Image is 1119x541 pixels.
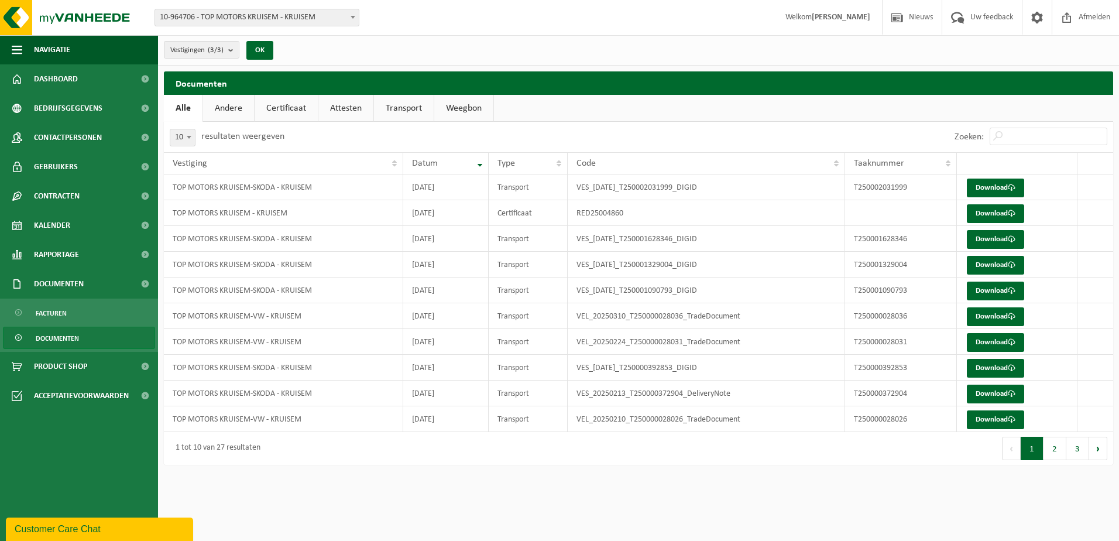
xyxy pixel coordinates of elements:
td: [DATE] [403,303,489,329]
a: Certificaat [255,95,318,122]
h2: Documenten [164,71,1113,94]
a: Documenten [3,327,155,349]
span: Contracten [34,182,80,211]
td: [DATE] [403,226,489,252]
a: Facturen [3,302,155,324]
td: TOP MOTORS KRUISEM-SKODA - KRUISEM [164,226,403,252]
span: Datum [412,159,438,168]
button: OK [246,41,273,60]
td: VEL_20250224_T250000028031_TradeDocument [568,329,845,355]
span: Dashboard [34,64,78,94]
span: Acceptatievoorwaarden [34,381,129,410]
a: Download [967,410,1024,429]
span: 10 [170,129,195,146]
span: 10-964706 - TOP MOTORS KRUISEM - KRUISEM [155,9,359,26]
td: TOP MOTORS KRUISEM - KRUISEM [164,200,403,226]
td: TOP MOTORS KRUISEM-SKODA - KRUISEM [164,381,403,406]
td: [DATE] [403,278,489,303]
span: Taaknummer [854,159,904,168]
a: Download [967,230,1024,249]
td: TOP MOTORS KRUISEM-SKODA - KRUISEM [164,174,403,200]
button: Vestigingen(3/3) [164,41,239,59]
td: VES_[DATE]_T250000392853_DIGID [568,355,845,381]
button: Next [1089,437,1107,460]
button: 1 [1021,437,1044,460]
td: Transport [489,278,568,303]
a: Download [967,333,1024,352]
td: Transport [489,355,568,381]
td: T250000372904 [845,381,957,406]
span: Product Shop [34,352,87,381]
td: T250001628346 [845,226,957,252]
td: VES_[DATE]_T250001628346_DIGID [568,226,845,252]
td: VEL_20250210_T250000028026_TradeDocument [568,406,845,432]
span: Vestigingen [170,42,224,59]
td: Transport [489,329,568,355]
span: Documenten [36,327,79,350]
span: Navigatie [34,35,70,64]
a: Weegbon [434,95,493,122]
td: TOP MOTORS KRUISEM-SKODA - KRUISEM [164,252,403,278]
td: VES_[DATE]_T250001090793_DIGID [568,278,845,303]
td: VES_20250213_T250000372904_DeliveryNote [568,381,845,406]
button: Previous [1002,437,1021,460]
td: TOP MOTORS KRUISEM-VW - KRUISEM [164,406,403,432]
td: T250002031999 [845,174,957,200]
td: [DATE] [403,252,489,278]
td: T250000028026 [845,406,957,432]
td: [DATE] [403,406,489,432]
span: Code [576,159,596,168]
a: Download [967,282,1024,300]
td: Certificaat [489,200,568,226]
span: 10-964706 - TOP MOTORS KRUISEM - KRUISEM [155,9,359,26]
span: Contactpersonen [34,123,102,152]
a: Download [967,204,1024,223]
td: Transport [489,406,568,432]
td: Transport [489,252,568,278]
td: VEL_20250310_T250000028036_TradeDocument [568,303,845,329]
strong: [PERSON_NAME] [812,13,870,22]
td: TOP MOTORS KRUISEM-VW - KRUISEM [164,303,403,329]
label: resultaten weergeven [201,132,284,141]
iframe: chat widget [6,515,195,541]
a: Download [967,385,1024,403]
td: RED25004860 [568,200,845,226]
count: (3/3) [208,46,224,54]
td: T250000028031 [845,329,957,355]
td: [DATE] [403,381,489,406]
td: Transport [489,381,568,406]
span: Rapportage [34,240,79,269]
a: Download [967,256,1024,275]
td: TOP MOTORS KRUISEM-SKODA - KRUISEM [164,355,403,381]
td: VES_[DATE]_T250001329004_DIGID [568,252,845,278]
td: T250001329004 [845,252,957,278]
td: TOP MOTORS KRUISEM-VW - KRUISEM [164,329,403,355]
span: Vestiging [173,159,207,168]
td: Transport [489,303,568,329]
td: [DATE] [403,200,489,226]
a: Download [967,359,1024,378]
span: Bedrijfsgegevens [34,94,102,123]
td: [DATE] [403,174,489,200]
span: Facturen [36,302,67,324]
a: Alle [164,95,202,122]
a: Attesten [318,95,373,122]
a: Andere [203,95,254,122]
td: T250001090793 [845,278,957,303]
td: VES_[DATE]_T250002031999_DIGID [568,174,845,200]
div: 1 tot 10 van 27 resultaten [170,438,260,459]
td: T250000392853 [845,355,957,381]
span: Documenten [34,269,84,299]
a: Download [967,179,1024,197]
span: Type [497,159,515,168]
a: Transport [374,95,434,122]
td: [DATE] [403,355,489,381]
button: 3 [1066,437,1089,460]
span: Gebruikers [34,152,78,182]
td: Transport [489,174,568,200]
td: [DATE] [403,329,489,355]
td: Transport [489,226,568,252]
button: 2 [1044,437,1066,460]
